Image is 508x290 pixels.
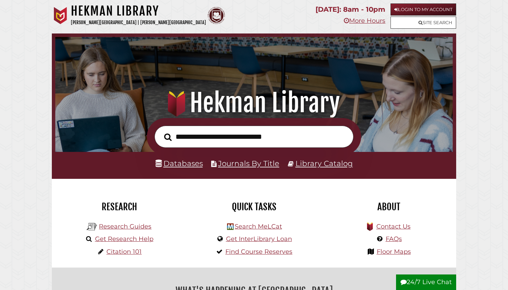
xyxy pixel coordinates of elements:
p: [PERSON_NAME][GEOGRAPHIC_DATA] | [PERSON_NAME][GEOGRAPHIC_DATA] [71,19,206,27]
a: Journals By Title [218,159,279,168]
h2: Research [57,201,181,213]
a: Find Course Reserves [225,248,292,255]
a: Databases [156,159,203,168]
h2: Quick Tasks [192,201,316,213]
img: Hekman Library Logo [87,222,97,232]
i: Search [164,133,172,141]
a: More Hours [344,17,385,25]
a: FAQs [386,235,402,243]
img: Hekman Library Logo [227,223,234,230]
a: Contact Us [376,223,411,230]
img: Calvin Theological Seminary [208,7,225,24]
a: Site Search [391,17,456,29]
img: Calvin University [52,7,69,24]
a: Get Research Help [95,235,153,243]
a: Search MeLCat [235,223,282,230]
h2: About [327,201,451,213]
a: Research Guides [99,223,151,230]
a: Login to My Account [391,3,456,16]
a: Citation 101 [106,248,142,255]
a: Library Catalog [295,159,353,168]
h1: Hekman Library [63,88,445,118]
button: Search [161,131,175,143]
p: [DATE]: 8am - 10pm [316,3,385,16]
a: Floor Maps [377,248,411,255]
a: Get InterLibrary Loan [226,235,292,243]
h1: Hekman Library [71,3,206,19]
